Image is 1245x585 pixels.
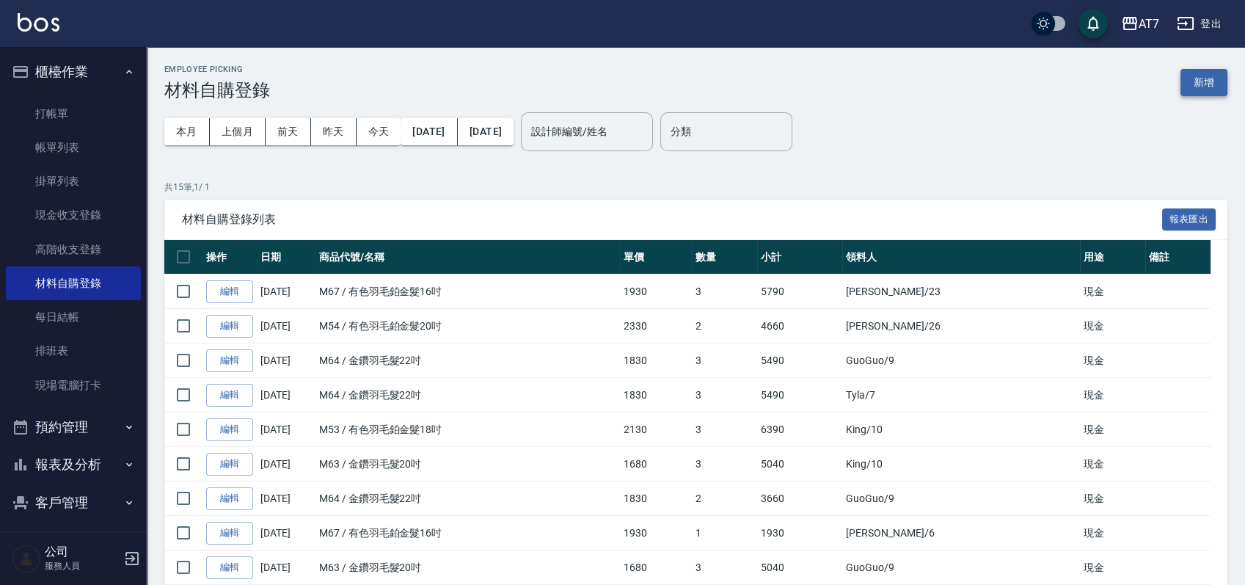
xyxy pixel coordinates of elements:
th: 備註 [1145,240,1211,275]
button: 新增 [1180,69,1227,96]
div: AT7 [1139,15,1159,33]
td: 1930 [620,516,692,551]
td: M54 / 有色羽毛鉑金髮20吋 [315,309,620,344]
th: 商品代號/名稱 [315,240,620,275]
a: 材料自購登錄 [6,266,141,300]
td: GuoGuo /9 [842,551,1080,585]
span: 材料自購登錄列表 [182,212,1162,227]
h2: Employee Picking [164,65,270,74]
a: 編輯 [206,280,253,303]
td: King /10 [842,447,1080,482]
td: 3 [692,378,757,413]
a: 編輯 [206,384,253,407]
td: [DATE] [257,516,315,551]
td: 現金 [1080,413,1145,447]
td: [PERSON_NAME] /26 [842,309,1080,344]
td: GuoGuo /9 [842,482,1080,516]
td: 現金 [1080,275,1145,309]
td: 3 [692,551,757,585]
th: 單價 [620,240,692,275]
td: 5790 [757,275,843,309]
a: 編輯 [206,487,253,510]
td: [DATE] [257,482,315,516]
td: 1930 [757,516,843,551]
button: 員工及薪資 [6,521,141,559]
button: 客戶管理 [6,484,141,522]
button: 報表匯出 [1162,208,1216,231]
a: 帳單列表 [6,131,141,164]
a: 編輯 [206,522,253,545]
td: [DATE] [257,309,315,344]
td: [DATE] [257,275,315,309]
td: 3 [692,447,757,482]
td: 3660 [757,482,843,516]
td: M64 / 金鑽羽毛髮22吋 [315,344,620,378]
td: [DATE] [257,413,315,447]
td: 現金 [1080,482,1145,516]
a: 報表匯出 [1162,211,1216,225]
td: 1930 [620,275,692,309]
th: 用途 [1080,240,1145,275]
p: 共 15 筆, 1 / 1 [164,181,1227,194]
button: 上個月 [210,118,266,145]
td: M64 / 金鑽羽毛髮22吋 [315,482,620,516]
a: 掛單列表 [6,164,141,198]
td: 1830 [620,378,692,413]
img: Logo [18,13,59,32]
button: 預約管理 [6,408,141,446]
td: 2 [692,482,757,516]
td: 3 [692,275,757,309]
th: 小計 [757,240,843,275]
td: M67 / 有色羽毛鉑金髮16吋 [315,275,620,309]
td: M64 / 金鑽羽毛髮22吋 [315,378,620,413]
a: 新增 [1180,75,1227,89]
td: 3 [692,413,757,447]
td: 4660 [757,309,843,344]
td: M63 / 金鑽羽毛髮20吋 [315,447,620,482]
button: 登出 [1171,10,1227,37]
td: 5040 [757,447,843,482]
td: 1830 [620,344,692,378]
td: [DATE] [257,551,315,585]
td: 現金 [1080,551,1145,585]
td: [DATE] [257,447,315,482]
p: 服務人員 [45,559,120,573]
td: King /10 [842,413,1080,447]
button: 本月 [164,118,210,145]
button: 櫃檯作業 [6,53,141,91]
td: 3 [692,344,757,378]
button: 報表及分析 [6,446,141,484]
button: save [1078,9,1108,38]
a: 每日結帳 [6,300,141,334]
a: 編輯 [206,349,253,372]
button: 今天 [357,118,401,145]
td: Tyla /7 [842,378,1080,413]
td: 6390 [757,413,843,447]
button: 昨天 [311,118,357,145]
a: 打帳單 [6,97,141,131]
td: 2330 [620,309,692,344]
td: [DATE] [257,344,315,378]
a: 排班表 [6,334,141,368]
td: 現金 [1080,447,1145,482]
td: GuoGuo /9 [842,344,1080,378]
td: 5490 [757,344,843,378]
button: [DATE] [401,118,457,145]
th: 日期 [257,240,315,275]
td: 5490 [757,378,843,413]
td: 1680 [620,447,692,482]
button: [DATE] [458,118,514,145]
button: AT7 [1115,9,1165,39]
th: 操作 [202,240,257,275]
img: Person [12,544,41,573]
th: 數量 [692,240,757,275]
td: [DATE] [257,378,315,413]
th: 領料人 [842,240,1080,275]
a: 編輯 [206,556,253,579]
td: 現金 [1080,309,1145,344]
td: [PERSON_NAME] /23 [842,275,1080,309]
a: 高階收支登錄 [6,233,141,266]
td: 2 [692,309,757,344]
a: 編輯 [206,453,253,476]
a: 現場電腦打卡 [6,368,141,402]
